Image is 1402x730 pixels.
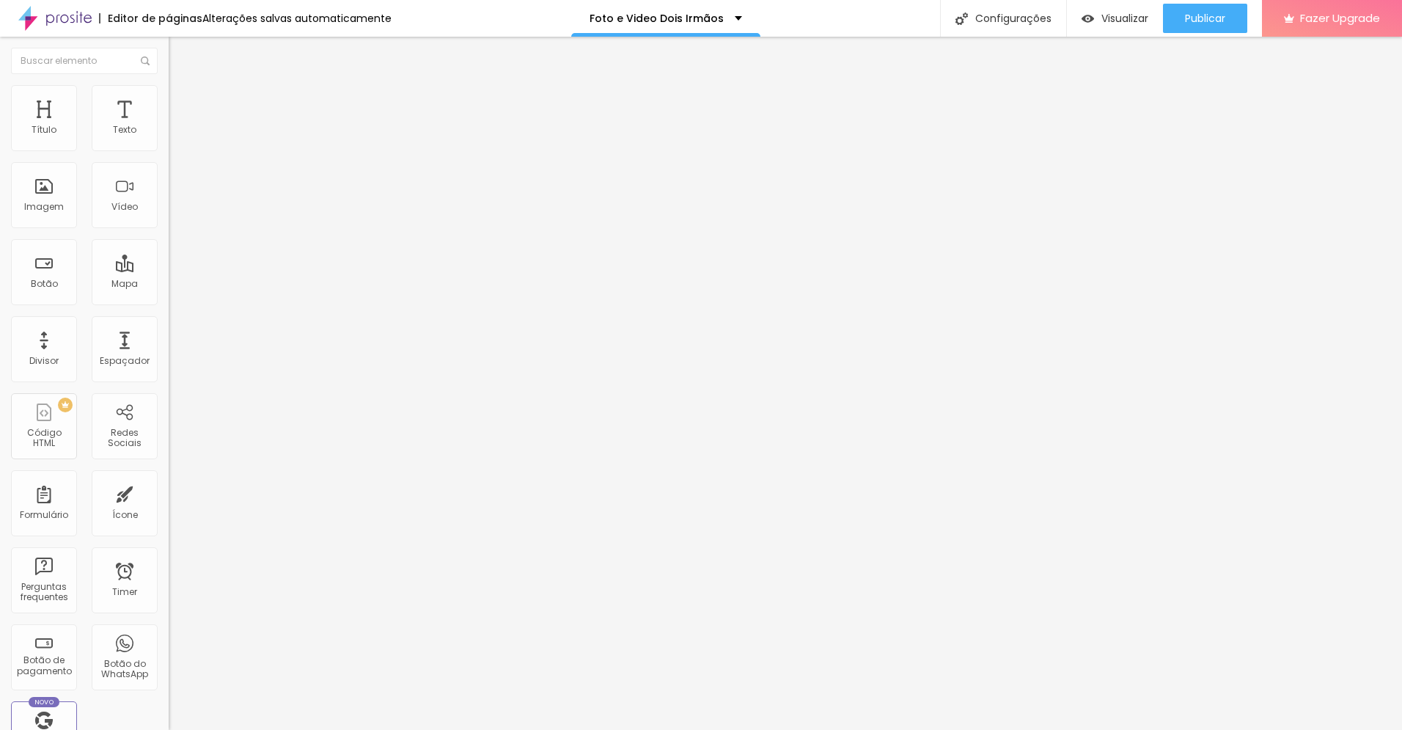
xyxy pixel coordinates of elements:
div: Timer [112,587,137,597]
div: Mapa [111,279,138,289]
div: Botão do WhatsApp [95,659,153,680]
div: Perguntas frequentes [15,582,73,603]
div: Vídeo [111,202,138,212]
img: view-1.svg [1082,12,1094,25]
div: Texto [113,125,136,135]
div: Alterações salvas automaticamente [202,13,392,23]
div: Imagem [24,202,64,212]
div: Espaçador [100,356,150,366]
p: Foto e Video Dois Irmãos [590,13,724,23]
iframe: Editor [169,37,1402,730]
img: Icone [141,56,150,65]
div: Código HTML [15,428,73,449]
span: Publicar [1185,12,1225,24]
div: Formulário [20,510,68,520]
div: Botão de pagamento [15,655,73,676]
div: Título [32,125,56,135]
div: Redes Sociais [95,428,153,449]
span: Fazer Upgrade [1300,12,1380,24]
div: Botão [31,279,58,289]
button: Visualizar [1067,4,1163,33]
div: Ícone [112,510,138,520]
div: Editor de páginas [99,13,202,23]
div: Novo [29,697,60,707]
input: Buscar elemento [11,48,158,74]
span: Visualizar [1101,12,1148,24]
div: Divisor [29,356,59,366]
img: Icone [955,12,968,25]
button: Publicar [1163,4,1247,33]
